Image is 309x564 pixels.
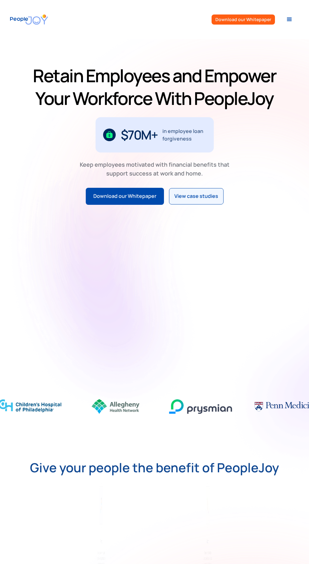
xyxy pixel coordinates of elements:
[212,14,275,25] a: Download our Whitepaper
[10,10,48,28] a: home
[121,130,158,140] div: $70M+
[162,127,206,142] div: in employee loan forgiveness
[204,529,212,545] div: Support
[15,64,294,110] h1: Retain Employees and Empower Your Workforce With PeopleJoy
[280,10,299,29] div: menu
[169,188,224,204] a: View case studies
[93,192,156,200] div: Download our Whitepaper
[215,17,271,22] div: Download our Whitepaper
[174,192,218,200] div: View case studies
[86,188,164,205] a: Download our Whitepaper
[30,461,279,474] strong: Give your people the benefit of PeopleJoy
[97,529,105,545] div: Provide
[96,117,214,153] div: 1 / 3
[77,160,232,178] div: Keep employees motivated with financial benefits that support success at work and home.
